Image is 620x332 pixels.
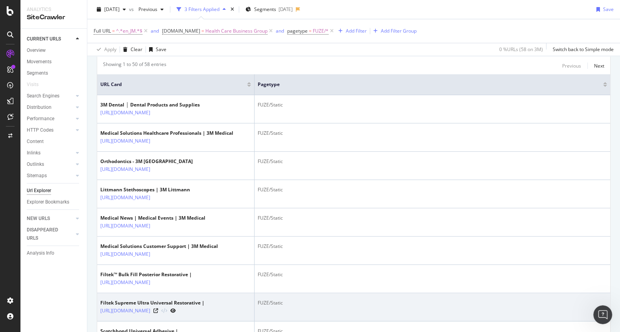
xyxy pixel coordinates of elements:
div: CURRENT URLS [27,35,61,43]
div: FUZE/Static [258,186,607,193]
div: Medical News | Medical Events | 3M Medical [100,215,205,222]
div: Movements [27,58,52,66]
a: Overview [27,46,81,55]
a: DISAPPEARED URLS [27,226,74,242]
div: FUZE/Static [258,299,607,306]
button: Clear [120,43,142,56]
div: SiteCrawler [27,13,81,22]
a: Segments [27,69,81,77]
button: Previous [135,3,167,16]
a: Sitemaps [27,172,74,180]
button: Add Filter [335,26,367,36]
div: Explorer Bookmarks [27,198,69,206]
div: Analysis Info [27,249,54,257]
div: Add Filter Group [381,28,417,34]
div: 3M Dental │ Dental Products and Supplies [100,101,200,108]
a: [URL][DOMAIN_NAME] [100,137,150,145]
button: Save [146,43,166,56]
button: Apply [94,43,116,56]
div: Save [156,46,166,53]
a: [URL][DOMAIN_NAME] [100,307,150,315]
div: Medical Solutions Healthcare Professionals | 3M Medical [100,130,233,137]
a: Explorer Bookmarks [27,198,81,206]
div: Littmann Stethoscopes | 3M Littmann [100,186,190,193]
div: Filtek™ Bulk Fill Posterior Restorative | [100,271,192,278]
div: Save [603,6,614,13]
button: [DATE] [94,3,129,16]
button: Next [594,61,604,70]
a: Inlinks [27,149,74,157]
span: = [112,28,115,34]
div: times [229,6,236,13]
div: Showing 1 to 50 of 58 entries [103,61,166,70]
button: Switch back to Simple mode [550,43,614,56]
span: Previous [135,6,157,13]
div: Inlinks [27,149,41,157]
span: pagetype [258,81,591,88]
span: [DOMAIN_NAME] [162,28,200,34]
div: and [151,28,159,34]
span: = [201,28,204,34]
div: Sitemaps [27,172,47,180]
a: [URL][DOMAIN_NAME] [100,165,150,173]
div: Clear [131,46,142,53]
div: Medical Solutions Customer Support | 3M Medical [100,243,218,250]
button: Segments[DATE] [242,3,296,16]
div: FUZE/Static [258,130,607,137]
button: View HTML Source [161,308,167,314]
span: ^.*en_JM.*$ [116,26,142,37]
div: Next [594,62,604,69]
div: [DATE] [279,6,293,13]
a: Outlinks [27,160,74,169]
a: Visits [27,81,46,89]
a: CURRENT URLS [27,35,74,43]
div: Analytics [27,6,81,13]
div: Add Filter [346,28,367,34]
a: [URL][DOMAIN_NAME] [100,109,150,117]
div: Switch back to Simple mode [553,46,614,53]
div: HTTP Codes [27,126,54,134]
a: Content [27,138,81,146]
span: URL Card [100,81,245,88]
a: Analysis Info [27,249,81,257]
div: Outlinks [27,160,44,169]
div: Overview [27,46,46,55]
button: and [151,27,159,35]
div: Visits [27,81,39,89]
a: Movements [27,58,81,66]
span: Segments [254,6,276,13]
a: NEW URLS [27,215,74,223]
a: [URL][DOMAIN_NAME] [100,194,150,202]
span: pagetype [287,28,308,34]
div: Search Engines [27,92,59,100]
span: = [309,28,312,34]
div: NEW URLS [27,215,50,223]
div: FUZE/Static [258,215,607,222]
div: Apply [104,46,116,53]
a: HTTP Codes [27,126,74,134]
div: DISAPPEARED URLS [27,226,66,242]
div: and [276,28,284,34]
iframe: Intercom live chat [593,305,612,324]
a: Distribution [27,103,74,112]
div: Url Explorer [27,187,51,195]
div: FUZE/Static [258,243,607,250]
a: Performance [27,115,74,123]
a: Visit Online Page [153,308,158,313]
button: Save [593,3,614,16]
button: and [276,27,284,35]
a: Url Explorer [27,187,81,195]
button: Add Filter Group [370,26,417,36]
a: [URL][DOMAIN_NAME] [100,222,150,230]
a: Search Engines [27,92,74,100]
span: vs [129,6,135,13]
span: Full URL [94,28,111,34]
div: 3 Filters Applied [185,6,220,13]
button: Previous [562,61,581,70]
div: Segments [27,69,48,77]
div: Previous [562,62,581,69]
span: Health Care Business Group [205,26,268,37]
div: Performance [27,115,54,123]
div: Orthodontics - 3M [GEOGRAPHIC_DATA] [100,158,193,165]
a: [URL][DOMAIN_NAME] [100,250,150,258]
